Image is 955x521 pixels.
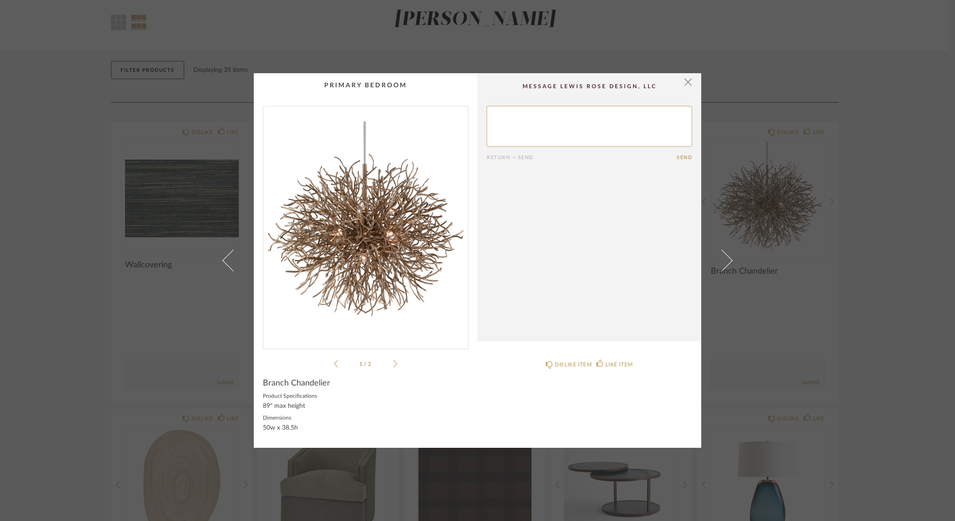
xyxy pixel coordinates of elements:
div: Return = Send [487,155,677,160]
div: 50w x 38.5h [263,425,298,432]
button: Send [677,155,692,160]
label: Dimensions [263,414,298,421]
div: LIKE ITEM [605,360,633,369]
span: 1 [359,361,364,367]
span: Branch Chandelier [263,378,330,388]
div: 0 [263,106,468,341]
div: 89" max height [263,403,468,410]
span: 2 [368,361,372,367]
button: Close [679,73,697,91]
label: Product Specifications [263,392,468,399]
img: 7c1ccadc-bed5-41db-98a6-c13d1dce8e3e_1000x1000.jpg [263,106,468,341]
span: / [364,361,368,367]
div: DISLIKE ITEM [555,360,592,369]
